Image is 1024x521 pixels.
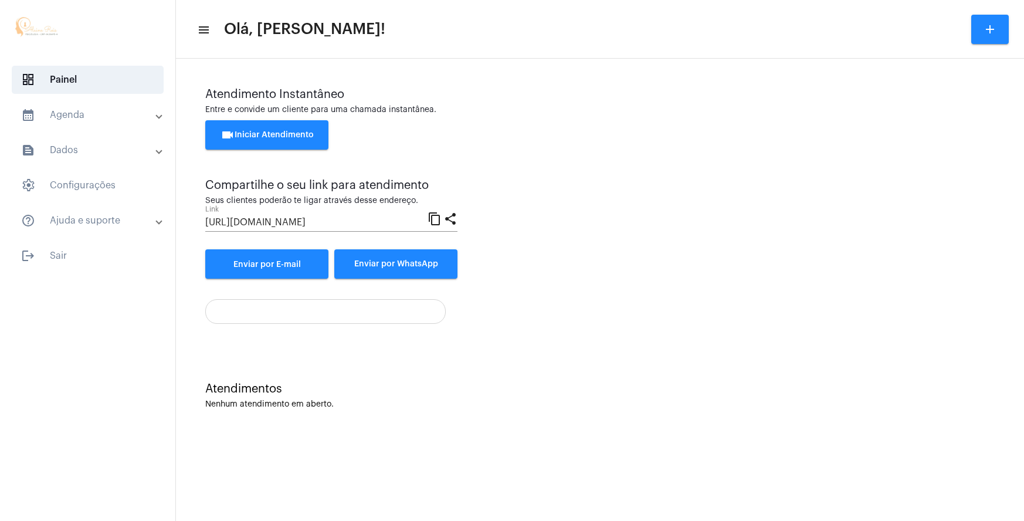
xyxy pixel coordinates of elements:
[12,66,164,94] span: Painel
[7,136,175,164] mat-expansion-panel-header: sidenav iconDados
[197,23,209,37] mat-icon: sidenav icon
[21,214,35,228] mat-icon: sidenav icon
[221,131,314,139] span: Iniciar Atendimento
[21,143,35,157] mat-icon: sidenav icon
[354,260,438,268] span: Enviar por WhatsApp
[21,108,35,122] mat-icon: sidenav icon
[21,73,35,87] span: sidenav icon
[233,260,301,269] span: Enviar por E-mail
[428,211,442,225] mat-icon: content_copy
[7,207,175,235] mat-expansion-panel-header: sidenav iconAjuda e suporte
[205,120,328,150] button: Iniciar Atendimento
[205,249,328,279] a: Enviar por E-mail
[205,88,995,101] div: Atendimento Instantâneo
[21,143,157,157] mat-panel-title: Dados
[224,20,385,39] span: Olá, [PERSON_NAME]!
[334,249,457,279] button: Enviar por WhatsApp
[205,106,995,114] div: Entre e convide um cliente para uma chamada instantânea.
[7,101,175,129] mat-expansion-panel-header: sidenav iconAgenda
[205,179,457,192] div: Compartilhe o seu link para atendimento
[221,128,235,142] mat-icon: videocam
[12,171,164,199] span: Configurações
[983,22,997,36] mat-icon: add
[12,242,164,270] span: Sair
[443,211,457,225] mat-icon: share
[21,178,35,192] span: sidenav icon
[205,383,995,395] div: Atendimentos
[21,214,157,228] mat-panel-title: Ajuda e suporte
[21,108,157,122] mat-panel-title: Agenda
[21,249,35,263] mat-icon: sidenav icon
[205,400,995,409] div: Nenhum atendimento em aberto.
[9,6,63,53] img: a308c1d8-3e78-dbfd-0328-a53a29ea7b64.jpg
[205,197,457,205] div: Seus clientes poderão te ligar através desse endereço.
